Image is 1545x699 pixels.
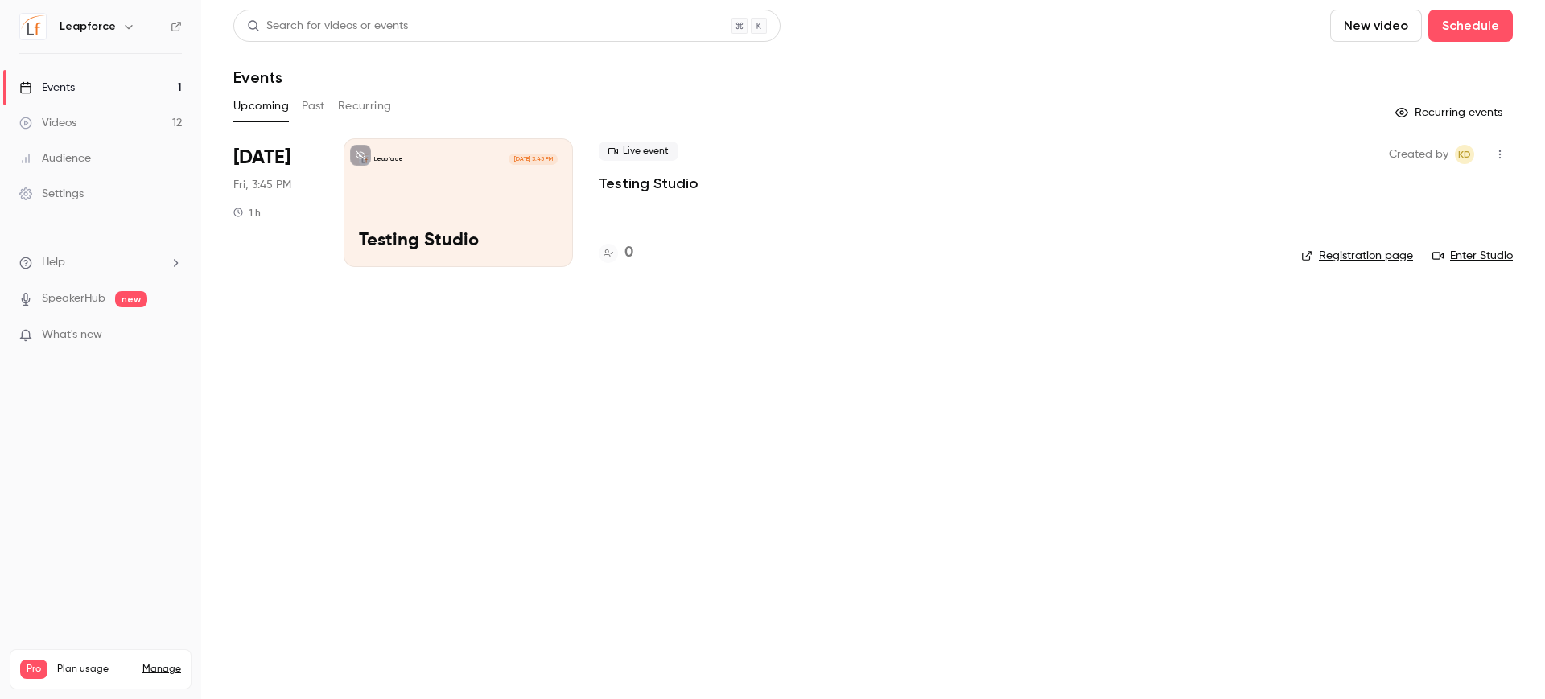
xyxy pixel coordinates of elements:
div: Settings [19,186,84,202]
span: Live event [599,142,678,161]
a: 0 [599,242,633,264]
div: Aug 29 Fri, 3:45 PM (Europe/Berlin) [233,138,318,267]
p: Testing Studio [359,231,558,252]
span: new [115,291,147,307]
h4: 0 [624,242,633,264]
div: Search for videos or events [247,18,408,35]
span: Created by [1389,145,1448,164]
a: Testing Studio [599,174,698,193]
button: Recurring [338,93,392,119]
span: Plan usage [57,663,133,676]
span: Fri, 3:45 PM [233,177,291,193]
button: Upcoming [233,93,289,119]
button: Recurring events [1388,100,1513,125]
span: [DATE] [233,145,290,171]
span: Koen Dorreboom [1455,145,1474,164]
span: Help [42,254,65,271]
h6: Leapforce [60,19,116,35]
button: Schedule [1428,10,1513,42]
a: Testing StudioLeapforce[DATE] 3:45 PMTesting Studio [344,138,573,267]
button: Past [302,93,325,119]
a: SpeakerHub [42,290,105,307]
span: KD [1458,145,1471,164]
a: Registration page [1301,248,1413,264]
img: Leapforce [20,14,46,39]
span: [DATE] 3:45 PM [509,154,557,165]
button: New video [1330,10,1422,42]
a: Manage [142,663,181,676]
span: What's new [42,327,102,343]
div: Audience [19,150,91,167]
p: Leapforce [374,155,403,163]
li: help-dropdown-opener [19,254,182,271]
span: Pro [20,660,47,679]
div: Videos [19,115,76,131]
a: Enter Studio [1432,248,1513,264]
h1: Events [233,68,282,87]
div: Events [19,80,75,96]
div: 1 h [233,206,261,219]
